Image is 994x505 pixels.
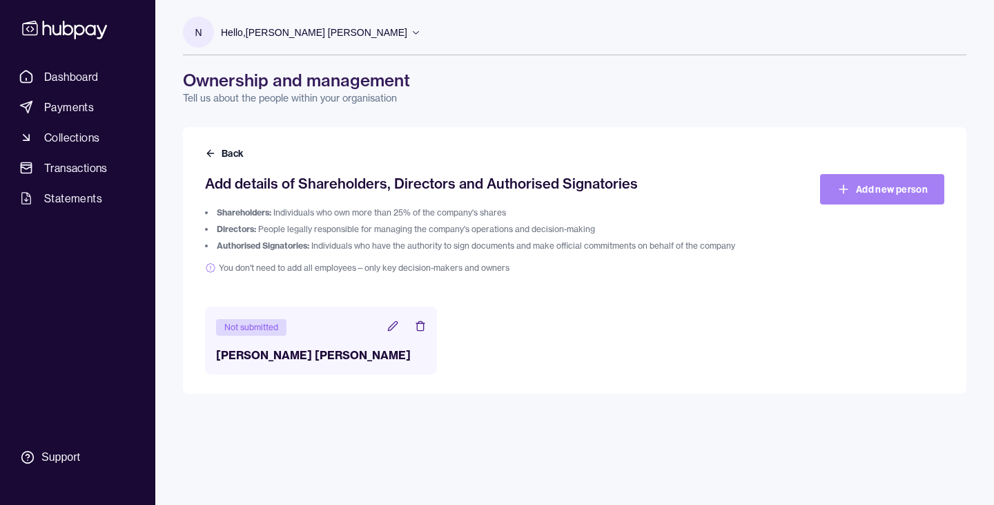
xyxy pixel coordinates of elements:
span: Statements [44,190,102,207]
span: Directors: [217,224,256,234]
span: Shareholders: [217,207,271,218]
li: Individuals who own more than 25% of the company's shares [205,207,759,218]
button: Back [205,146,246,160]
h3: [PERSON_NAME] [PERSON_NAME] [216,347,426,363]
a: Collections [14,125,142,150]
span: Authorised Signatories: [217,240,309,251]
li: Individuals who have the authority to sign documents and make official commitments on behalf of t... [205,240,759,251]
div: Not submitted [216,319,286,336]
span: Collections [44,129,99,146]
p: Tell us about the people within your organisation [183,91,966,105]
a: Add new person [820,174,944,204]
span: Transactions [44,160,108,176]
p: Hello, [PERSON_NAME] [PERSON_NAME] [221,25,407,40]
span: Dashboard [44,68,99,85]
span: Payments [44,99,94,115]
a: Dashboard [14,64,142,89]
a: Support [14,443,142,472]
p: N [195,25,202,40]
a: Transactions [14,155,142,180]
span: You don't need to add all employees—only key decision-makers and owners [205,263,759,274]
h2: Add details of Shareholders, Directors and Authorised Signatories [205,174,759,193]
a: Payments [14,95,142,120]
li: People legally responsible for managing the company's operations and decision-making [205,224,759,235]
h1: Ownership and management [183,69,966,91]
div: Support [41,450,80,465]
a: Statements [14,186,142,211]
